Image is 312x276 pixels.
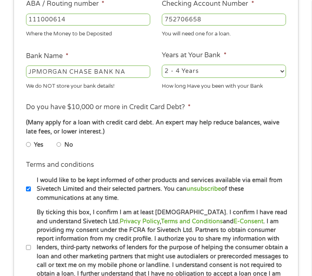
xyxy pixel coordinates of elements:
[161,218,223,225] a: Terms and Conditions
[26,103,191,112] label: Do you have $10,000 or more in Credit Card Debt?
[120,218,160,225] a: Privacy Policy
[26,118,286,136] div: (Many apply for a loan with credit card debt. An expert may help reduce balances, waive late fees...
[162,14,286,26] input: 345634636
[26,27,150,38] div: Where the Money to be Deposited
[234,218,263,225] a: E-Consent
[26,14,150,26] input: 263177916
[26,52,69,61] label: Bank Name
[162,27,286,38] div: You will need one for a loan.
[26,80,150,91] div: We do NOT store your bank details!
[64,140,73,150] label: No
[26,161,94,169] label: Terms and conditions
[162,80,286,91] div: How long Have you been with your Bank
[34,140,43,150] label: Yes
[162,51,226,60] label: Years at Your Bank
[187,185,221,192] a: unsubscribe
[31,176,292,202] label: I would like to be kept informed of other products and services available via email from Sivetech...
